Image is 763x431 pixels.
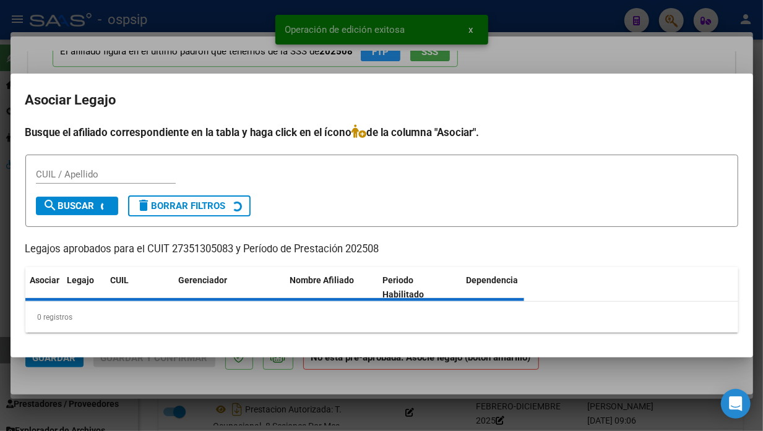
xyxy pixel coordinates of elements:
[25,242,738,257] p: Legajos aprobados para el CUIT 27351305083 y Período de Prestación 202508
[67,275,95,285] span: Legajo
[30,275,60,285] span: Asociar
[462,267,554,308] datatable-header-cell: Dependencia
[290,275,355,285] span: Nombre Afiliado
[721,389,751,419] div: Open Intercom Messenger
[25,88,738,112] h2: Asociar Legajo
[111,275,129,285] span: CUIL
[25,267,63,308] datatable-header-cell: Asociar
[106,267,174,308] datatable-header-cell: CUIL
[137,198,152,213] mat-icon: delete
[43,200,95,211] span: Buscar
[128,195,251,216] button: Borrar Filtros
[137,200,226,211] span: Borrar Filtros
[285,267,378,308] datatable-header-cell: Nombre Afiliado
[174,267,285,308] datatable-header-cell: Gerenciador
[467,275,519,285] span: Dependencia
[25,124,738,140] h4: Busque el afiliado correspondiente en la tabla y haga click en el ícono de la columna "Asociar".
[43,198,58,213] mat-icon: search
[378,267,462,308] datatable-header-cell: Periodo Habilitado
[25,302,738,333] div: 0 registros
[36,197,118,215] button: Buscar
[63,267,106,308] datatable-header-cell: Legajo
[179,275,228,285] span: Gerenciador
[383,275,425,299] span: Periodo Habilitado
